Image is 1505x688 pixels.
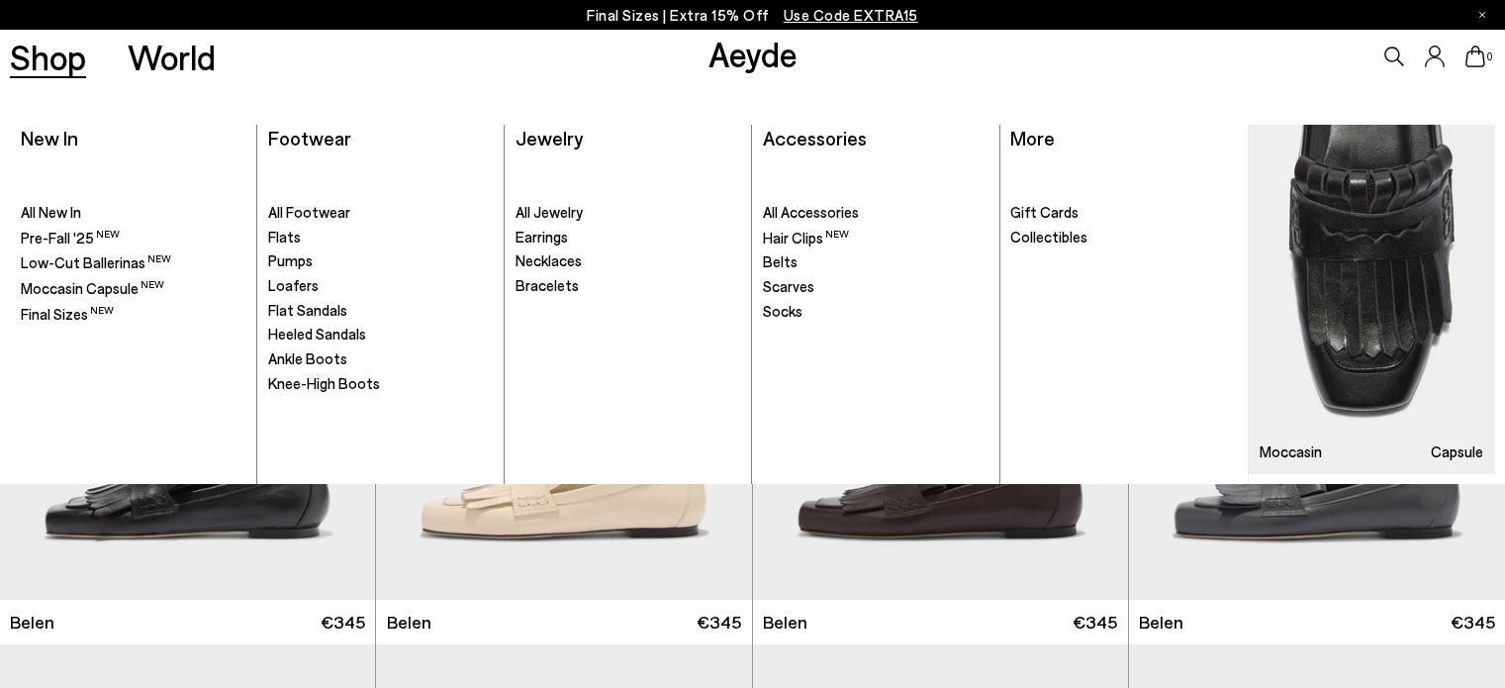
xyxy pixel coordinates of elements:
span: Hair Clips [763,229,849,246]
a: Necklaces [516,251,741,271]
span: Scarves [763,277,814,295]
a: All Accessories [763,203,988,223]
a: Footwear [268,126,351,149]
span: Final Sizes [21,305,114,323]
a: Collectibles [1010,228,1237,247]
span: Flats [268,228,301,246]
span: Low-Cut Ballerinas [21,253,171,271]
a: Belts [763,252,988,272]
a: 0 [1465,46,1485,67]
span: Belen [387,610,431,635]
a: Final Sizes [21,304,246,325]
img: Mobile_e6eede4d-78b8-4bd1-ae2a-4197e375e133_900x.jpg [1249,125,1495,473]
a: Hair Clips [763,228,988,248]
a: Bracelets [516,276,741,296]
span: All Footwear [268,203,350,221]
a: Jewelry [516,126,583,149]
span: Pre-Fall '25 [21,229,120,246]
a: More [1010,126,1055,149]
a: Moccasin Capsule [21,278,246,299]
span: Ankle Boots [268,349,347,367]
span: Belts [763,252,798,270]
a: Heeled Sandals [268,325,494,344]
a: Pumps [268,251,494,271]
a: All New In [21,203,246,223]
a: Earrings [516,228,741,247]
a: Shop [10,40,86,74]
a: Belen €345 [1129,600,1505,644]
a: Scarves [763,277,988,297]
span: Belen [1139,610,1183,635]
span: Navigate to /collections/ss25-final-sizes [784,6,918,24]
span: Flat Sandals [268,301,347,319]
span: All Accessories [763,203,859,221]
a: Ankle Boots [268,349,494,369]
a: Socks [763,302,988,322]
a: Accessories [763,126,867,149]
h3: Capsule [1431,444,1483,459]
span: €345 [1451,610,1495,635]
span: Pumps [268,251,313,269]
span: Gift Cards [1010,203,1079,221]
a: Knee-High Boots [268,374,494,394]
p: Final Sizes | Extra 15% Off [587,3,918,28]
a: Low-Cut Ballerinas [21,252,246,273]
span: Knee-High Boots [268,374,380,392]
span: Bracelets [516,276,579,294]
span: Collectibles [1010,228,1087,246]
span: Earrings [516,228,568,246]
span: Necklaces [516,251,582,269]
span: 0 [1485,51,1495,62]
span: Heeled Sandals [268,325,366,343]
a: Moccasin Capsule [1249,125,1495,473]
span: All New In [21,203,81,221]
span: Loafers [268,276,319,294]
span: €345 [1073,610,1117,635]
a: Flat Sandals [268,301,494,321]
h3: Moccasin [1260,444,1322,459]
a: World [128,40,216,74]
span: Moccasin Capsule [21,279,164,297]
a: Belen €345 [376,600,751,644]
span: €345 [321,610,365,635]
span: All Jewelry [516,203,583,221]
span: €345 [697,610,741,635]
a: All Footwear [268,203,494,223]
a: Loafers [268,276,494,296]
span: Belen [10,610,54,635]
a: Belen €345 [753,600,1128,644]
a: Aeyde [708,33,798,74]
span: Socks [763,302,802,320]
a: Pre-Fall '25 [21,228,246,248]
a: New In [21,126,78,149]
a: Flats [268,228,494,247]
a: All Jewelry [516,203,741,223]
a: Gift Cards [1010,203,1237,223]
span: Belen [763,610,807,635]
